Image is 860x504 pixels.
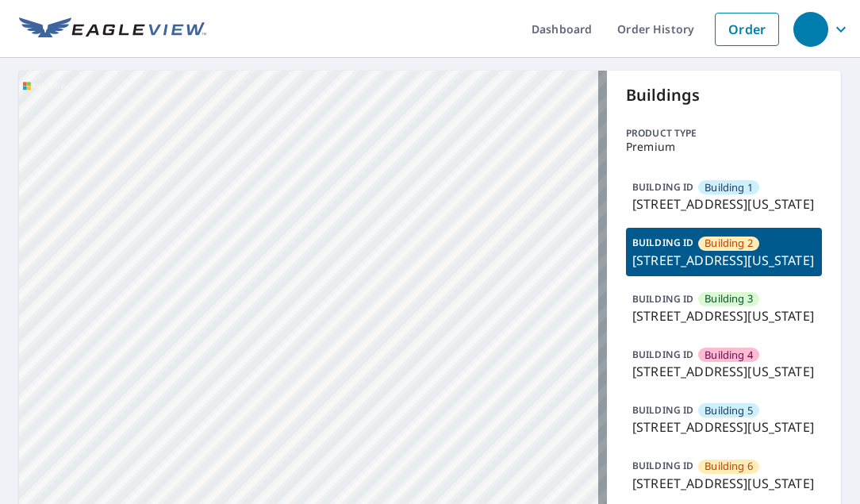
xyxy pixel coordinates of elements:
[632,417,816,437] p: [STREET_ADDRESS][US_STATE]
[632,362,816,381] p: [STREET_ADDRESS][US_STATE]
[715,13,779,46] a: Order
[632,194,816,214] p: [STREET_ADDRESS][US_STATE]
[626,83,822,107] p: Buildings
[632,306,816,325] p: [STREET_ADDRESS][US_STATE]
[626,126,822,140] p: Product type
[626,140,822,153] p: Premium
[632,251,816,270] p: [STREET_ADDRESS][US_STATE]
[632,348,693,361] p: BUILDING ID
[705,236,753,251] span: Building 2
[632,292,693,306] p: BUILDING ID
[705,459,753,474] span: Building 6
[632,180,693,194] p: BUILDING ID
[632,403,693,417] p: BUILDING ID
[632,474,816,493] p: [STREET_ADDRESS][US_STATE]
[19,17,206,41] img: EV Logo
[705,291,753,306] span: Building 3
[705,403,753,418] span: Building 5
[632,459,693,472] p: BUILDING ID
[632,236,693,249] p: BUILDING ID
[705,348,753,363] span: Building 4
[705,180,753,195] span: Building 1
